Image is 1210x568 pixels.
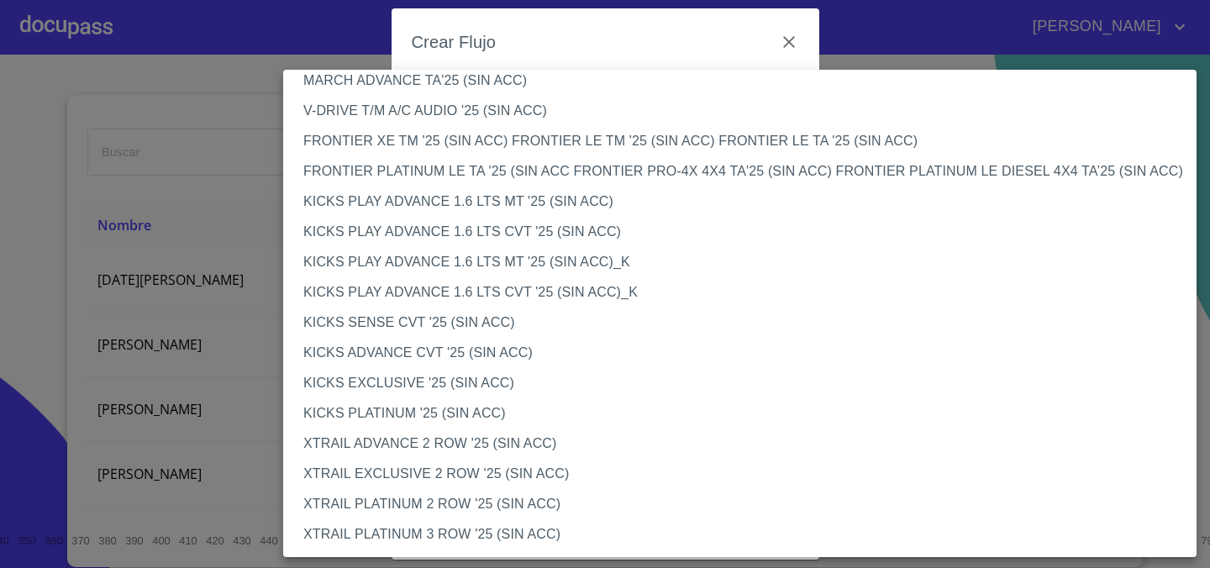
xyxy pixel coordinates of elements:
li: KICKS PLAY ADVANCE 1.6 LTS MT '25 (SIN ACC) [283,187,1197,217]
li: XTRAIL PLATINUM 3 ROW '25 (SIN ACC) [283,519,1197,550]
li: XTRAIL ADVANCE 2 ROW '25 (SIN ACC) [283,429,1197,459]
li: KICKS PLAY ADVANCE 1.6 LTS CVT '25 (SIN ACC)_K [283,277,1197,308]
li: V-DRIVE T/M A/C AUDIO '25 (SIN ACC) [283,96,1197,126]
li: KICKS PLAY ADVANCE 1.6 LTS CVT '25 (SIN ACC) [283,217,1197,247]
li: KICKS ADVANCE CVT '25 (SIN ACC) [283,338,1197,368]
li: KICKS SENSE CVT '25 (SIN ACC) [283,308,1197,338]
li: XTRAIL EXCLUSIVE 2 ROW '25 (SIN ACC) [283,459,1197,489]
li: KICKS PLAY ADVANCE 1.6 LTS MT '25 (SIN ACC)_K [283,247,1197,277]
li: MARCH ADVANCE TA'25 (SIN ACC) [283,66,1197,96]
li: KICKS EXCLUSIVE '25 (SIN ACC) [283,368,1197,398]
li: KICKS PLATINUM '25 (SIN ACC) [283,398,1197,429]
li: FRONTIER XE TM '25 (SIN ACC) FRONTIER LE TM '25 (SIN ACC) FRONTIER LE TA '25 (SIN ACC) [283,126,1197,156]
li: XTRAIL PLATINUM 2 ROW '25 (SIN ACC) [283,489,1197,519]
li: FRONTIER PLATINUM LE TA '25 (SIN ACC FRONTIER PRO-4X 4X4 TA'25 (SIN ACC) FRONTIER PLATINUM LE DIE... [283,156,1197,187]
